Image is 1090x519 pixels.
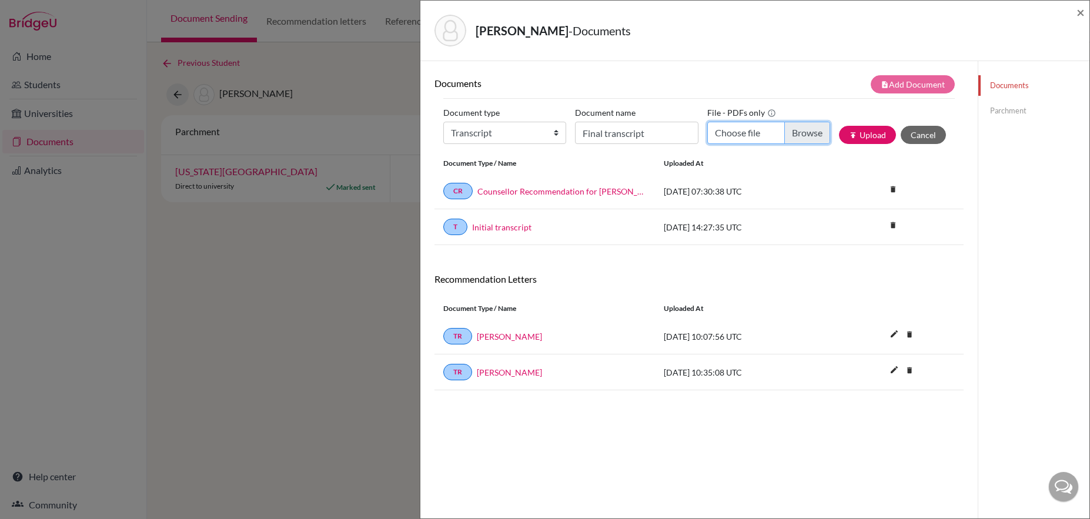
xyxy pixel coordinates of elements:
i: delete [901,361,918,379]
button: Cancel [901,126,946,144]
i: edit [885,324,904,343]
h6: Recommendation Letters [434,273,964,284]
button: edit [884,326,904,344]
button: edit [884,362,904,380]
button: Close [1076,5,1085,19]
a: [PERSON_NAME] [477,330,542,343]
a: CR [443,183,473,199]
div: [DATE] 07:30:38 UTC [655,185,831,197]
a: Initial transcript [472,221,531,233]
label: Document name [575,103,636,122]
a: Counsellor Recommendation for [PERSON_NAME] [477,185,646,197]
i: note_add [881,81,889,89]
a: delete [901,363,918,379]
a: delete [884,182,902,198]
i: edit [885,360,904,379]
a: TR [443,328,472,344]
div: Uploaded at [655,158,831,169]
a: Parchment [978,101,1089,121]
span: - Documents [569,24,631,38]
a: Documents [978,75,1089,96]
i: delete [884,180,902,198]
div: Document Type / Name [434,158,655,169]
button: publishUpload [839,126,896,144]
span: × [1076,4,1085,21]
label: Document type [443,103,500,122]
a: TR [443,364,472,380]
a: delete [884,218,902,234]
a: T [443,219,467,235]
a: delete [901,327,918,343]
strong: [PERSON_NAME] [476,24,569,38]
h6: Documents [434,78,699,89]
span: [DATE] 10:35:08 UTC [664,367,742,377]
i: delete [901,326,918,343]
div: Uploaded at [655,303,831,314]
div: Document Type / Name [434,303,655,314]
a: [PERSON_NAME] [477,366,542,379]
i: publish [849,131,857,139]
span: Help [26,8,51,19]
label: File - PDFs only [707,103,776,122]
button: note_addAdd Document [871,75,955,93]
div: [DATE] 14:27:35 UTC [655,221,831,233]
span: [DATE] 10:07:56 UTC [664,332,742,341]
i: delete [884,216,902,234]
